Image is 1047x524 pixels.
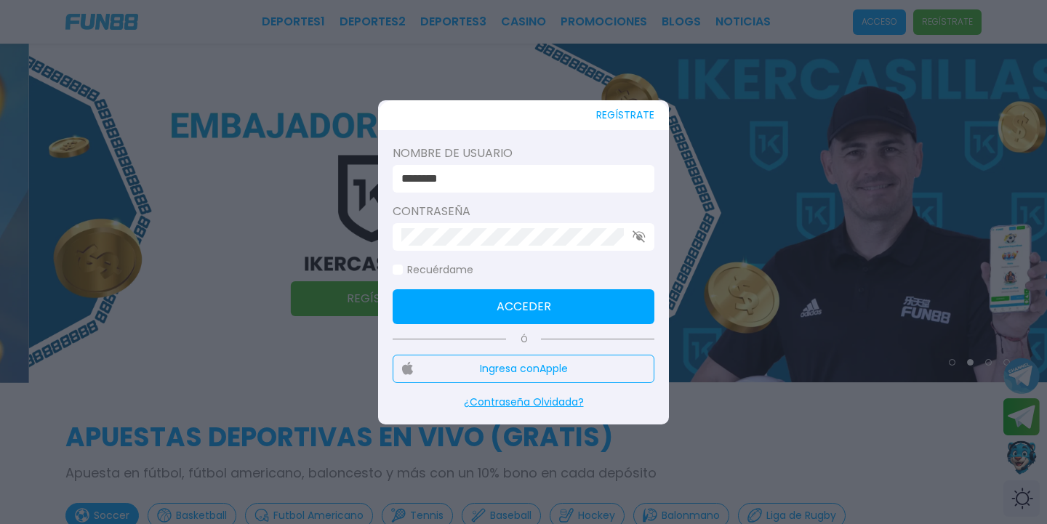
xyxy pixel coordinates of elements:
button: Ingresa conApple [393,355,654,383]
p: ¿Contraseña Olvidada? [393,395,654,410]
button: REGÍSTRATE [596,100,654,130]
label: Recuérdame [393,262,473,278]
p: Ó [393,333,654,346]
label: Contraseña [393,203,654,220]
button: Acceder [393,289,654,324]
label: Nombre de usuario [393,145,654,162]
